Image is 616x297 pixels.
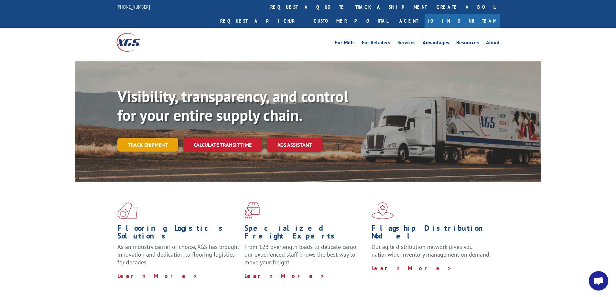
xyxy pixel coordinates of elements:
[215,14,309,28] a: Request a pickup
[372,264,452,272] a: Learn More >
[116,4,150,10] a: [PHONE_NUMBER]
[589,271,608,291] div: Open chat
[244,243,367,272] p: From 123 overlength loads to delicate cargo, our experienced staff knows the best way to move you...
[372,202,394,219] img: xgs-icon-flagship-distribution-model-red
[393,14,425,28] a: Agent
[267,138,322,152] a: XGS ASSISTANT
[456,40,479,47] a: Resources
[425,14,500,28] a: Join Our Team
[117,202,137,219] img: xgs-icon-total-supply-chain-intelligence-red
[117,224,240,243] h1: Flooring Logistics Solutions
[397,40,416,47] a: Services
[117,86,348,125] b: Visibility, transparency, and control for your entire supply chain.
[309,14,393,28] a: Customer Portal
[117,138,178,152] a: Track shipment
[372,224,494,243] h1: Flagship Distribution Model
[244,224,367,243] h1: Specialized Freight Experts
[117,243,239,266] span: As an industry carrier of choice, XGS has brought innovation and dedication to flooring logistics...
[244,272,325,280] a: Learn More >
[117,272,198,280] a: Learn More >
[362,40,390,47] a: For Retailers
[423,40,449,47] a: Advantages
[486,40,500,47] a: About
[372,243,491,258] span: Our agile distribution network gives you nationwide inventory management on demand.
[244,202,260,219] img: xgs-icon-focused-on-flooring-red
[335,40,355,47] a: For Mills
[183,138,262,152] a: Calculate transit time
